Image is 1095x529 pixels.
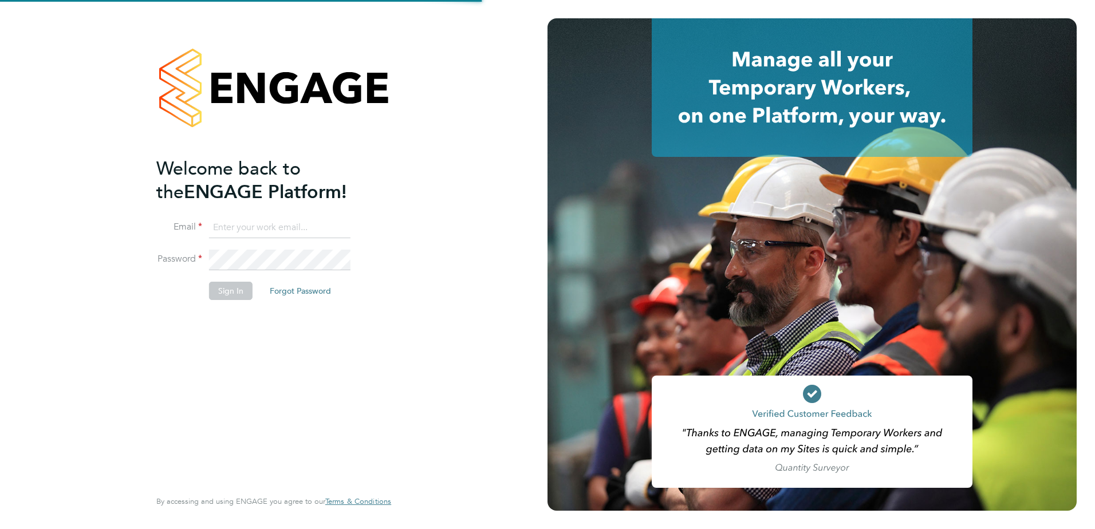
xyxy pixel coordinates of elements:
[325,496,391,506] span: Terms & Conditions
[209,218,350,238] input: Enter your work email...
[156,253,202,265] label: Password
[325,497,391,506] a: Terms & Conditions
[156,157,301,203] span: Welcome back to the
[209,282,253,300] button: Sign In
[261,282,340,300] button: Forgot Password
[156,496,391,506] span: By accessing and using ENGAGE you agree to our
[156,221,202,233] label: Email
[156,157,380,204] h2: ENGAGE Platform!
